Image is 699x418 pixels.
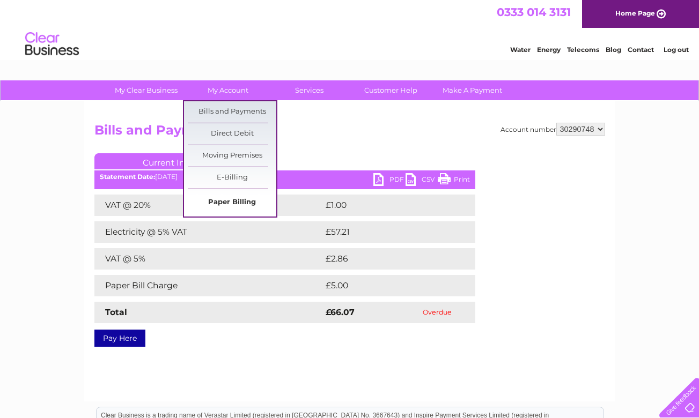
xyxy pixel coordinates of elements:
b: Statement Date: [100,173,155,181]
a: Energy [537,46,561,54]
td: £57.21 [323,221,452,243]
div: Clear Business is a trading name of Verastar Limited (registered in [GEOGRAPHIC_DATA] No. 3667643... [97,6,604,52]
a: Telecoms [567,46,599,54]
td: £1.00 [323,195,450,216]
h2: Bills and Payments [94,123,605,143]
td: £2.86 [323,248,451,270]
a: Water [510,46,531,54]
a: Paper Billing [188,192,276,213]
a: Pay Here [94,330,145,347]
div: [DATE] [94,173,475,181]
a: My Account [183,80,272,100]
td: Overdue [399,302,475,323]
a: Services [265,80,354,100]
img: logo.png [25,28,79,61]
a: Make A Payment [428,80,517,100]
a: Contact [628,46,654,54]
strong: £66.07 [326,307,355,317]
div: Account number [501,123,605,136]
a: 0333 014 3131 [497,5,571,19]
a: Direct Debit [188,123,276,145]
strong: Total [105,307,127,317]
td: VAT @ 5% [94,248,323,270]
td: Paper Bill Charge [94,275,323,296]
a: Log out [664,46,689,54]
a: Bills and Payments [188,101,276,123]
a: Customer Help [347,80,435,100]
a: PDF [373,173,406,189]
td: VAT @ 20% [94,195,323,216]
a: My Clear Business [102,80,190,100]
a: Current Invoice [94,153,255,169]
td: Electricity @ 5% VAT [94,221,323,243]
a: CSV [406,173,438,189]
a: E-Billing [188,167,276,189]
td: £5.00 [323,275,451,296]
a: Print [438,173,470,189]
a: Moving Premises [188,145,276,167]
a: Blog [606,46,621,54]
